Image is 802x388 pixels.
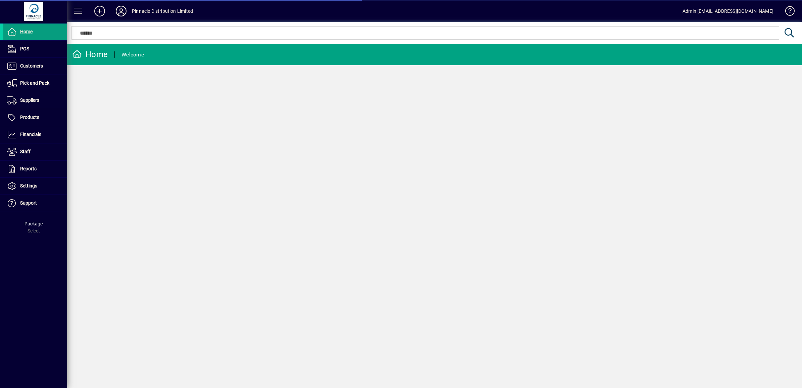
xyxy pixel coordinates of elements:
[20,80,49,86] span: Pick and Pack
[121,49,144,60] div: Welcome
[3,41,67,57] a: POS
[89,5,110,17] button: Add
[3,126,67,143] a: Financials
[20,115,39,120] span: Products
[780,1,794,23] a: Knowledge Base
[20,200,37,206] span: Support
[110,5,132,17] button: Profile
[3,92,67,109] a: Suppliers
[72,49,108,60] div: Home
[20,29,33,34] span: Home
[20,132,41,137] span: Financials
[3,75,67,92] a: Pick and Pack
[3,143,67,160] a: Staff
[3,178,67,195] a: Settings
[683,6,773,16] div: Admin [EMAIL_ADDRESS][DOMAIN_NAME]
[3,195,67,212] a: Support
[132,6,193,16] div: Pinnacle Distribution Limited
[20,97,39,103] span: Suppliers
[3,58,67,75] a: Customers
[3,109,67,126] a: Products
[20,149,31,154] span: Staff
[20,63,43,69] span: Customers
[20,183,37,188] span: Settings
[3,161,67,177] a: Reports
[20,166,37,171] span: Reports
[24,221,43,226] span: Package
[20,46,29,51] span: POS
